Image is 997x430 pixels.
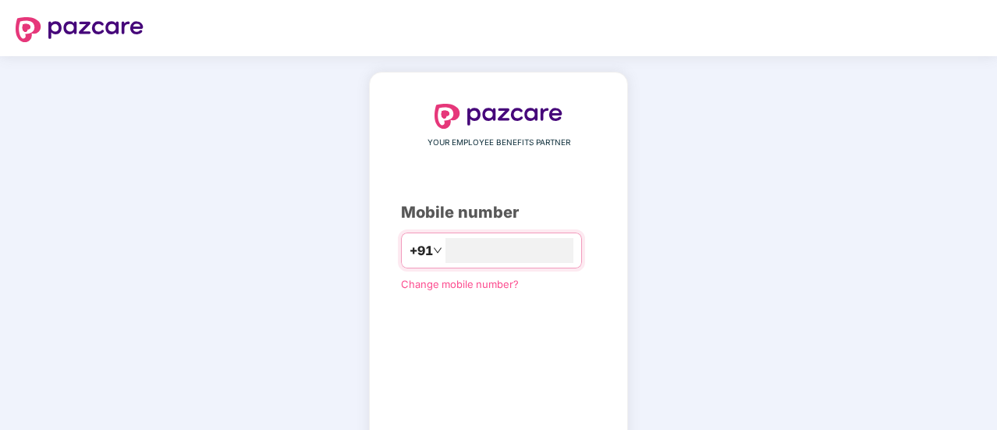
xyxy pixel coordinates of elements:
[435,104,562,129] img: logo
[410,241,433,261] span: +91
[401,278,519,290] a: Change mobile number?
[433,246,442,255] span: down
[16,17,144,42] img: logo
[401,201,596,225] div: Mobile number
[428,137,570,149] span: YOUR EMPLOYEE BENEFITS PARTNER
